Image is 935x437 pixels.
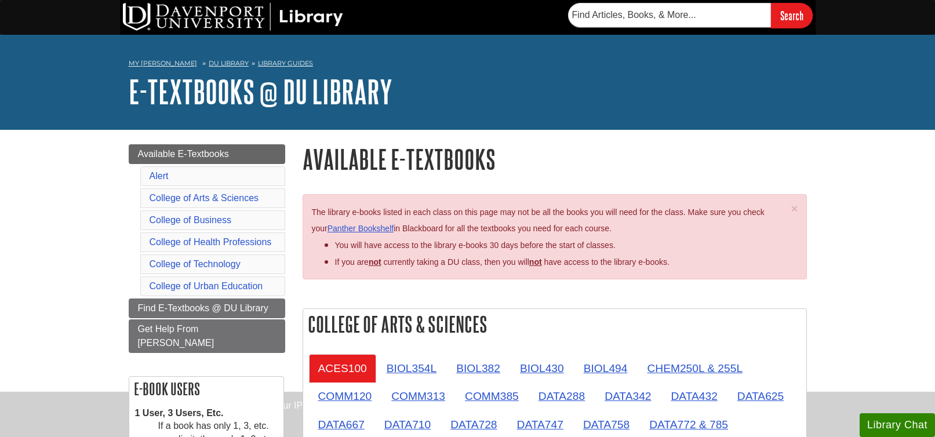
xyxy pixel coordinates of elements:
a: Find E-Textbooks @ DU Library [129,298,285,318]
a: CHEM250L & 255L [638,354,752,383]
span: If you are currently taking a DU class, then you will have access to the library e-books. [335,257,670,267]
u: not [529,257,542,267]
a: DATA432 [661,382,726,410]
a: College of Business [150,215,231,225]
a: E-Textbooks @ DU Library [129,74,392,110]
a: BIOL382 [447,354,510,383]
img: DU Library [123,3,343,31]
a: BIOL430 [511,354,573,383]
a: Get Help From [PERSON_NAME] [129,319,285,353]
span: Find E-Textbooks @ DU Library [138,303,268,313]
a: Panther Bookshelf [328,224,394,233]
span: Available E-Textbooks [138,149,229,159]
a: BIOL354L [377,354,446,383]
a: Library Guides [258,59,313,67]
button: Close [791,202,798,214]
input: Find Articles, Books, & More... [568,3,771,27]
a: College of Arts & Sciences [150,193,259,203]
a: DATA288 [529,382,594,410]
h2: College of Arts & Sciences [303,309,806,340]
a: COMM120 [309,382,381,410]
a: Available E-Textbooks [129,144,285,164]
span: × [791,202,798,215]
a: Alert [150,171,169,181]
a: DATA342 [595,382,660,410]
button: Library Chat [860,413,935,437]
dt: 1 User, 3 Users, Etc. [135,407,278,420]
span: The library e-books listed in each class on this page may not be all the books you will need for ... [312,207,765,234]
a: My [PERSON_NAME] [129,59,197,68]
a: DATA625 [728,382,793,410]
form: Searches DU Library's articles, books, and more [568,3,813,28]
a: COMM385 [456,382,528,410]
a: BIOL494 [574,354,637,383]
h1: Available E-Textbooks [303,144,807,174]
a: College of Urban Education [150,281,263,291]
span: You will have access to the library e-books 30 days before the start of classes. [335,241,616,250]
input: Search [771,3,813,28]
strong: not [369,257,381,267]
a: College of Technology [150,259,241,269]
a: COMM313 [382,382,454,410]
a: DU Library [209,59,249,67]
nav: breadcrumb [129,56,807,74]
a: ACES100 [309,354,376,383]
span: Get Help From [PERSON_NAME] [138,324,214,348]
h2: E-book Users [129,377,283,401]
a: College of Health Professions [150,237,272,247]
